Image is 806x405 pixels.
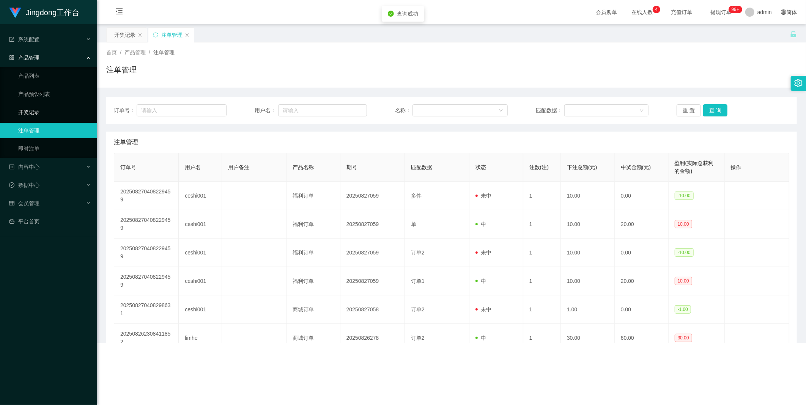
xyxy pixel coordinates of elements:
span: 产品管理 [9,55,39,61]
span: 订单2 [411,306,425,312]
div: 2021 [103,326,800,334]
td: 1 [523,324,561,352]
i: 图标: setting [794,79,803,87]
a: 图标: dashboard平台首页 [9,214,91,229]
td: 1 [523,267,561,295]
span: 产品管理 [124,49,146,55]
a: Jingdong工作台 [9,9,79,15]
td: 1 [523,210,561,239]
td: 1 [523,239,561,267]
span: 订单2 [411,335,425,341]
td: 20.00 [615,267,669,295]
span: 用户备注 [228,164,249,170]
span: -10.00 [675,192,694,200]
a: 产品预设列表 [18,86,91,102]
i: 图标: form [9,37,14,42]
img: logo.9652507e.png [9,8,21,18]
i: 图标: close [185,33,189,38]
span: 多件 [411,193,422,199]
td: limhe [179,324,222,352]
td: ceshi001 [179,267,222,295]
td: 0.00 [615,239,669,267]
span: 中 [475,335,486,341]
span: 状态 [475,164,486,170]
span: 订单号 [120,164,136,170]
span: -10.00 [675,248,694,257]
span: 用户名 [185,164,201,170]
td: 10.00 [561,182,615,210]
td: 商城订单 [287,295,340,324]
td: 202508270408229459 [114,267,179,295]
span: 充值订单 [667,9,696,15]
td: 20250827059 [340,267,405,295]
span: 中 [475,278,486,284]
span: 用户名： [255,107,278,115]
span: 30.00 [675,334,692,342]
span: 首页 [106,49,117,55]
td: 10.00 [561,210,615,239]
span: 会员管理 [9,200,39,206]
td: 0.00 [615,295,669,324]
span: 匹配数据： [536,107,564,115]
td: 福利订单 [287,210,340,239]
span: 注单管理 [114,138,138,147]
span: 10.00 [675,277,692,285]
td: 202508270408229459 [114,210,179,239]
div: 开奖记录 [114,28,135,42]
span: 操作 [731,164,741,170]
span: 订单1 [411,278,425,284]
span: 数据中心 [9,182,39,188]
td: 商城订单 [287,324,340,352]
td: ceshi001 [179,239,222,267]
span: 中奖金额(元) [621,164,651,170]
span: 期号 [346,164,357,170]
h1: 注单管理 [106,64,137,75]
sup: 4 [653,6,660,13]
td: 福利订单 [287,239,340,267]
td: 30.00 [561,324,615,352]
td: 福利订单 [287,182,340,210]
i: icon: check-circle [388,11,394,17]
td: 20.00 [615,210,669,239]
td: 1 [523,295,561,324]
i: 图标: global [781,9,786,15]
td: ceshi001 [179,295,222,324]
span: 匹配数据 [411,164,432,170]
td: ceshi001 [179,210,222,239]
span: 注数(注) [529,164,549,170]
span: 系统配置 [9,36,39,42]
button: 查 询 [703,104,727,116]
span: 产品名称 [293,164,314,170]
span: 内容中心 [9,164,39,170]
i: 图标: menu-fold [106,0,132,25]
input: 请输入 [137,104,227,116]
a: 注单管理 [18,123,91,138]
td: 10.00 [561,267,615,295]
td: 60.00 [615,324,669,352]
td: 20250826278 [340,324,405,352]
span: 订单2 [411,250,425,256]
span: / [120,49,121,55]
i: 图标: close [138,33,142,38]
td: 0.00 [615,182,669,210]
td: 20250827059 [340,210,405,239]
span: 未中 [475,306,491,312]
span: 查询成功 [397,11,418,17]
span: 注单管理 [153,49,175,55]
span: 提现订单 [707,9,735,15]
td: 福利订单 [287,267,340,295]
i: 图标: sync [153,32,158,38]
span: 名称： [395,107,412,115]
span: 10.00 [675,220,692,228]
i: 图标: unlock [790,31,797,38]
i: 图标: check-circle-o [9,182,14,188]
span: 盈利(实际总获利的金额) [675,160,714,174]
span: 订单号： [114,107,137,115]
i: 图标: table [9,201,14,206]
h1: Jingdong工作台 [26,0,79,25]
span: / [149,49,150,55]
td: 20250827059 [340,239,405,267]
td: 202508270408298631 [114,295,179,324]
button: 重 置 [677,104,701,116]
i: 图标: appstore-o [9,55,14,60]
